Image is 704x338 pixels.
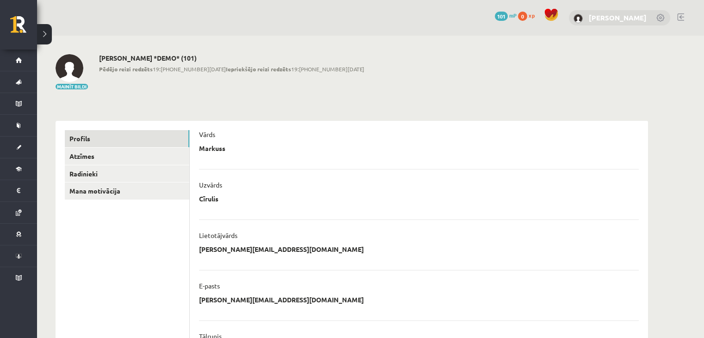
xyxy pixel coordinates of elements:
p: Markuss [199,144,225,152]
p: [PERSON_NAME][EMAIL_ADDRESS][DOMAIN_NAME] [199,245,364,253]
span: 19:[PHONE_NUMBER][DATE] 19:[PHONE_NUMBER][DATE] [99,65,364,73]
p: Lietotājvārds [199,231,237,239]
a: Radinieki [65,165,189,182]
b: Pēdējo reizi redzēts [99,65,153,73]
a: Profils [65,130,189,147]
a: [PERSON_NAME] [589,13,647,22]
a: Rīgas 1. Tālmācības vidusskola [10,16,37,39]
span: 0 [518,12,527,21]
span: 101 [495,12,508,21]
a: Atzīmes [65,148,189,165]
a: 0 xp [518,12,539,19]
a: 101 mP [495,12,517,19]
a: Mana motivācija [65,182,189,200]
span: mP [509,12,517,19]
p: Vārds [199,130,215,138]
img: Markuss Cīrulis [573,14,583,23]
p: E-pasts [199,282,220,290]
p: Uzvārds [199,181,222,189]
img: Markuss Cīrulis [56,54,83,82]
span: xp [529,12,535,19]
button: Mainīt bildi [56,84,88,89]
p: Cīrulis [199,194,218,203]
h2: [PERSON_NAME] *DEMO* (101) [99,54,364,62]
b: Iepriekšējo reizi redzēts [226,65,291,73]
p: [PERSON_NAME][EMAIL_ADDRESS][DOMAIN_NAME] [199,295,364,304]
